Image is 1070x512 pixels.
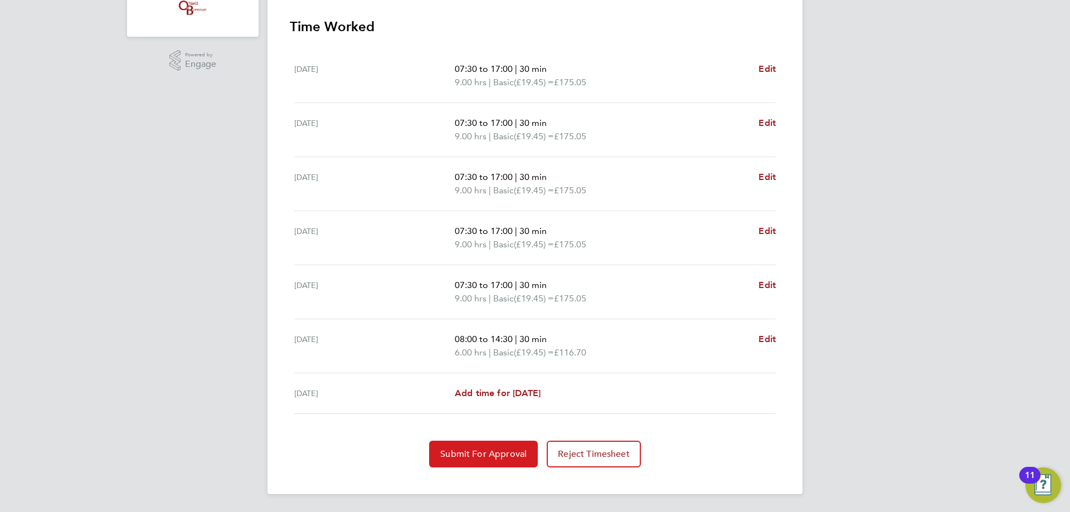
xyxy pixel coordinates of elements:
[493,130,514,143] span: Basic
[758,226,776,236] span: Edit
[514,239,554,250] span: (£19.45) =
[185,50,216,60] span: Powered by
[519,172,547,182] span: 30 min
[455,280,513,290] span: 07:30 to 17:00
[429,441,538,467] button: Submit For Approval
[554,77,586,87] span: £175.05
[455,226,513,236] span: 07:30 to 17:00
[515,334,517,344] span: |
[493,76,514,89] span: Basic
[758,279,776,292] a: Edit
[519,64,547,74] span: 30 min
[440,448,527,460] span: Submit For Approval
[514,347,554,358] span: (£19.45) =
[493,346,514,359] span: Basic
[169,50,217,71] a: Powered byEngage
[554,347,586,358] span: £116.70
[1025,475,1035,490] div: 11
[554,131,586,142] span: £175.05
[519,118,547,128] span: 30 min
[758,116,776,130] a: Edit
[554,293,586,304] span: £175.05
[294,387,455,400] div: [DATE]
[290,18,780,36] h3: Time Worked
[758,118,776,128] span: Edit
[758,172,776,182] span: Edit
[519,280,547,290] span: 30 min
[455,387,541,400] a: Add time for [DATE]
[519,334,547,344] span: 30 min
[455,239,487,250] span: 9.00 hrs
[1025,467,1061,503] button: Open Resource Center, 11 new notifications
[294,333,455,359] div: [DATE]
[455,172,513,182] span: 07:30 to 17:00
[294,279,455,305] div: [DATE]
[547,441,641,467] button: Reject Timesheet
[758,334,776,344] span: Edit
[489,293,491,304] span: |
[455,77,487,87] span: 9.00 hrs
[758,280,776,290] span: Edit
[554,239,586,250] span: £175.05
[558,448,630,460] span: Reject Timesheet
[758,64,776,74] span: Edit
[489,185,491,196] span: |
[455,388,541,398] span: Add time for [DATE]
[514,131,554,142] span: (£19.45) =
[554,185,586,196] span: £175.05
[519,226,547,236] span: 30 min
[455,293,487,304] span: 9.00 hrs
[514,77,554,87] span: (£19.45) =
[758,62,776,76] a: Edit
[493,184,514,197] span: Basic
[294,62,455,89] div: [DATE]
[489,131,491,142] span: |
[515,172,517,182] span: |
[515,118,517,128] span: |
[758,225,776,238] a: Edit
[489,77,491,87] span: |
[489,347,491,358] span: |
[185,60,216,69] span: Engage
[294,116,455,143] div: [DATE]
[515,280,517,290] span: |
[515,226,517,236] span: |
[758,170,776,184] a: Edit
[514,185,554,196] span: (£19.45) =
[455,347,487,358] span: 6.00 hrs
[514,293,554,304] span: (£19.45) =
[493,292,514,305] span: Basic
[455,131,487,142] span: 9.00 hrs
[489,239,491,250] span: |
[294,225,455,251] div: [DATE]
[294,170,455,197] div: [DATE]
[515,64,517,74] span: |
[455,334,513,344] span: 08:00 to 14:30
[455,118,513,128] span: 07:30 to 17:00
[493,238,514,251] span: Basic
[758,333,776,346] a: Edit
[455,64,513,74] span: 07:30 to 17:00
[455,185,487,196] span: 9.00 hrs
